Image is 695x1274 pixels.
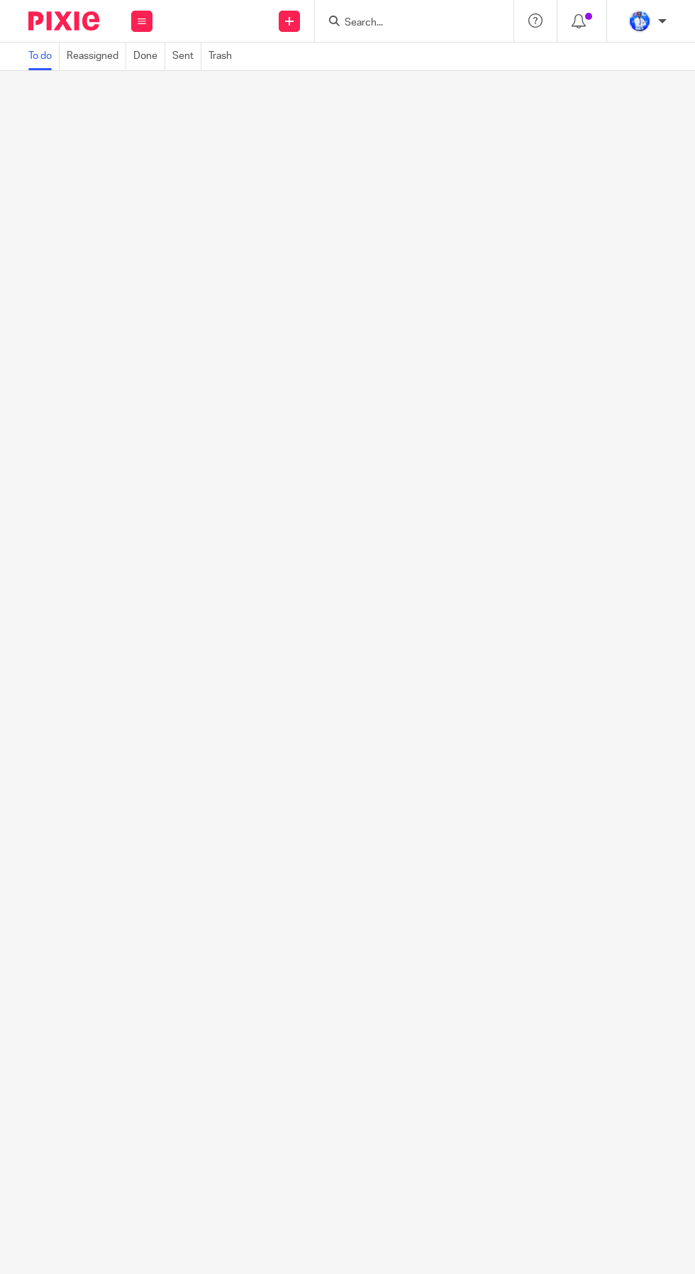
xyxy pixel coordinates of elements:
input: Search [343,17,471,30]
a: Done [133,43,165,70]
a: Reassigned [67,43,126,70]
img: Pixie [28,11,99,31]
a: Trash [208,43,239,70]
a: Sent [172,43,201,70]
a: To do [28,43,60,70]
img: WhatsApp%20Image%202022-01-17%20at%2010.26.43%20PM.jpeg [628,10,651,33]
